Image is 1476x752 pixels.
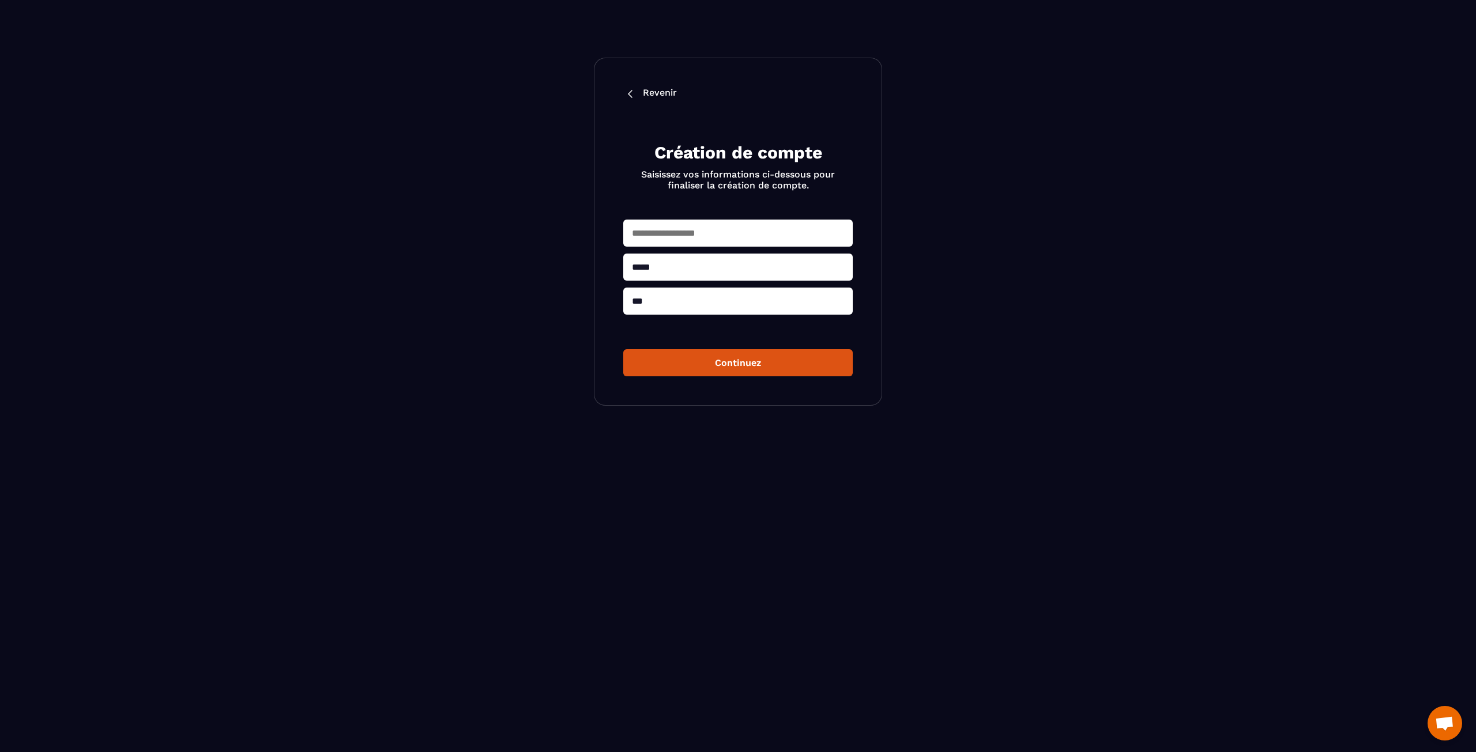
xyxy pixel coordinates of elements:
button: Continuez [623,349,853,376]
a: Ouvrir le chat [1428,706,1462,740]
p: Revenir [643,87,677,101]
a: Revenir [623,87,853,101]
p: Saisissez vos informations ci-dessous pour finaliser la création de compte. [637,169,839,191]
img: back [623,87,637,101]
h2: Création de compte [637,141,839,164]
